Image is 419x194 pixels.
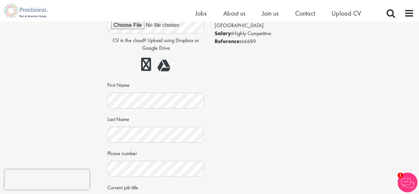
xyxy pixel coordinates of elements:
a: Contact [295,9,315,18]
span: 1 [397,172,403,178]
iframe: reCAPTCHA [5,169,89,189]
label: Current job title [107,182,138,192]
a: Upload CV [332,9,361,18]
p: CV in the cloud? Upload using Dropbox or Google Drive [107,37,205,52]
a: About us [223,9,245,18]
label: Last Name [107,113,129,123]
img: Chatbot [397,172,417,192]
strong: Salary: [215,30,233,37]
li: 66689 [215,37,312,45]
label: First Name [107,79,130,89]
a: Join us [262,9,279,18]
strong: Reference: [215,38,241,45]
a: Jobs [195,9,207,18]
li: Highly Competitive [215,30,312,37]
label: Phone number [107,148,137,158]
